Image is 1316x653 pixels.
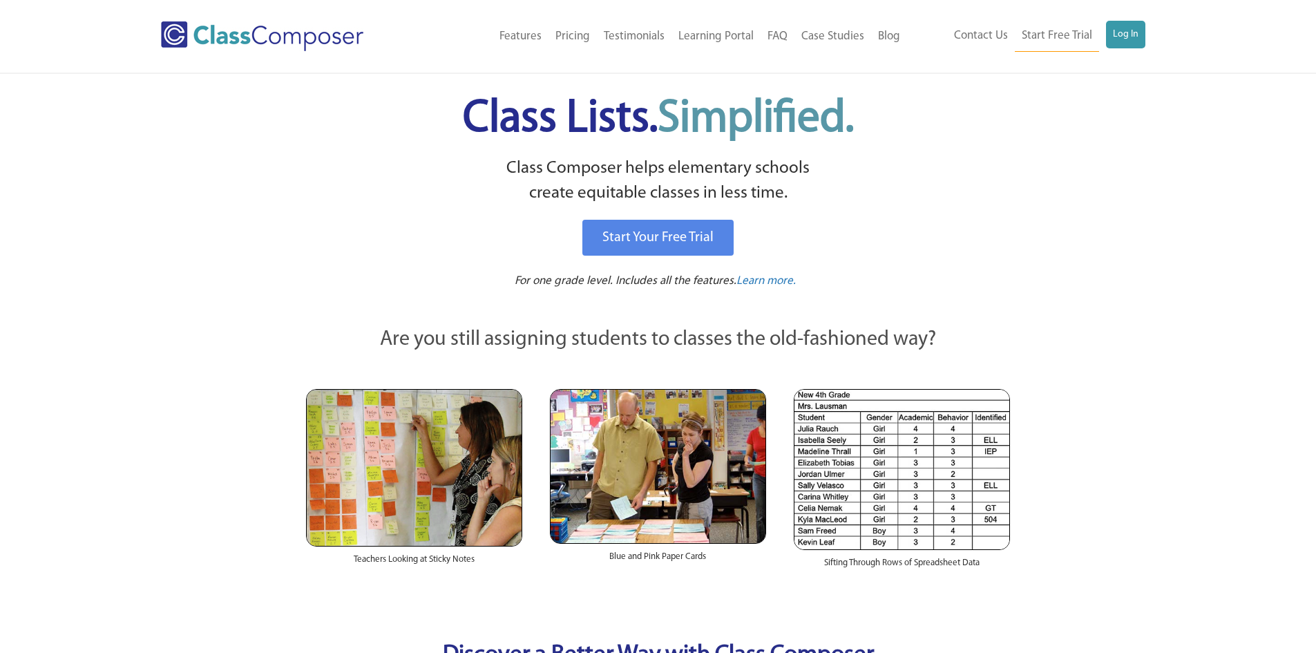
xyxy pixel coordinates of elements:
span: For one grade level. Includes all the features. [515,275,736,287]
span: Class Lists. [463,97,854,142]
a: Learning Portal [671,21,761,52]
a: Features [493,21,549,52]
a: Testimonials [597,21,671,52]
span: Simplified. [658,97,854,142]
a: Start Your Free Trial [582,220,734,256]
nav: Header Menu [420,21,907,52]
img: Spreadsheets [794,389,1010,550]
div: Blue and Pink Paper Cards [550,544,766,577]
a: Contact Us [947,21,1015,51]
div: Sifting Through Rows of Spreadsheet Data [794,550,1010,583]
img: Blue and Pink Paper Cards [550,389,766,543]
a: Case Studies [794,21,871,52]
p: Class Composer helps elementary schools create equitable classes in less time. [304,156,1013,207]
a: Pricing [549,21,597,52]
img: Teachers Looking at Sticky Notes [306,389,522,547]
a: FAQ [761,21,794,52]
img: Class Composer [161,21,363,51]
div: Teachers Looking at Sticky Notes [306,547,522,580]
nav: Header Menu [907,21,1145,52]
a: Learn more. [736,273,796,290]
p: Are you still assigning students to classes the old-fashioned way? [306,325,1011,355]
a: Log In [1106,21,1145,48]
span: Start Your Free Trial [602,231,714,245]
a: Start Free Trial [1015,21,1099,52]
span: Learn more. [736,275,796,287]
a: Blog [871,21,907,52]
